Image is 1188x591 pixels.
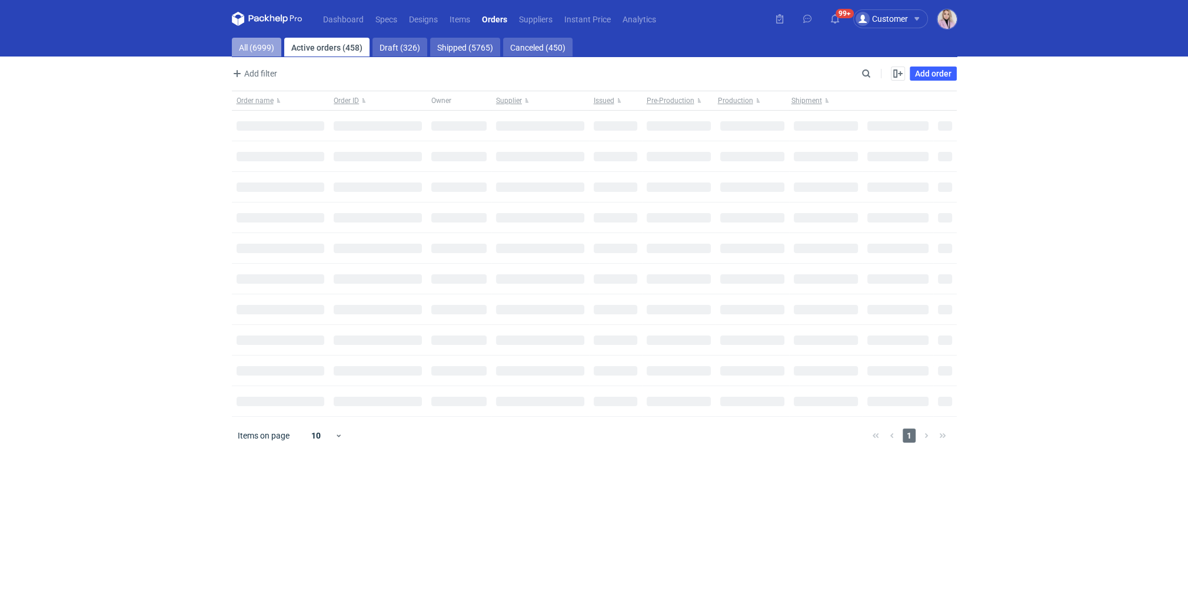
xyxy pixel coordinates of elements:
a: Orders [476,12,513,26]
button: Order ID [329,91,427,110]
a: Analytics [617,12,662,26]
a: Items [444,12,476,26]
button: Customer [853,9,937,28]
span: Supplier [496,96,522,105]
img: Klaudia Wiśniewska [937,9,957,29]
span: Shipment [791,96,822,105]
span: Add filter [230,67,277,81]
div: Customer [856,12,908,26]
span: Issued [594,96,614,105]
a: Active orders (458) [284,38,370,57]
button: Pre-Production [642,91,716,110]
span: Items on page [238,430,289,441]
a: Add order [910,67,957,81]
span: 1 [903,429,916,443]
span: Production [718,96,753,105]
button: Order name [232,91,330,110]
svg: Packhelp Pro [232,12,302,26]
button: 99+ [826,9,844,28]
button: Supplier [491,91,589,110]
a: Designs [403,12,444,26]
a: Shipped (5765) [430,38,500,57]
button: Production [716,91,789,110]
a: Canceled (450) [503,38,573,57]
a: Draft (326) [372,38,427,57]
button: Issued [589,91,642,110]
button: Add filter [229,67,278,81]
span: Order ID [334,96,359,105]
a: All (6999) [232,38,281,57]
a: Suppliers [513,12,558,26]
span: Order name [237,96,274,105]
span: Pre-Production [647,96,694,105]
span: Owner [431,96,451,105]
button: Shipment [789,91,863,110]
input: Search [859,67,897,81]
a: Instant Price [558,12,617,26]
a: Dashboard [317,12,370,26]
a: Specs [370,12,403,26]
div: 10 [297,427,335,444]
